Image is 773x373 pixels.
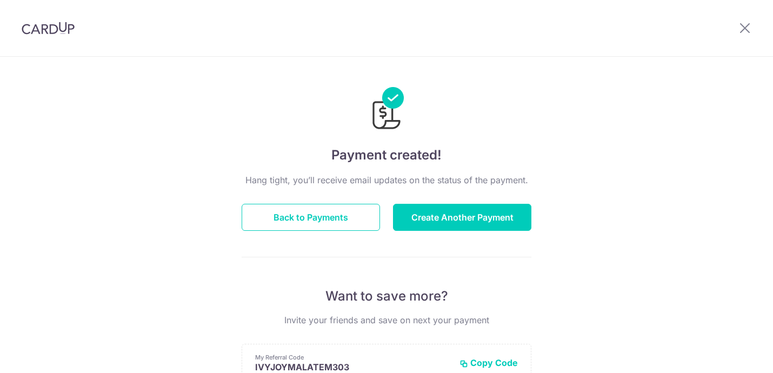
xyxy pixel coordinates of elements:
p: Invite your friends and save on next your payment [242,314,531,327]
img: Payments [369,87,404,132]
button: Create Another Payment [393,204,531,231]
img: CardUp [22,22,75,35]
p: Want to save more? [242,288,531,305]
p: IVYJOYMALATEM303 [255,362,451,372]
p: Hang tight, you’ll receive email updates on the status of the payment. [242,174,531,186]
p: My Referral Code [255,353,451,362]
button: Copy Code [459,357,518,368]
h4: Payment created! [242,145,531,165]
button: Back to Payments [242,204,380,231]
